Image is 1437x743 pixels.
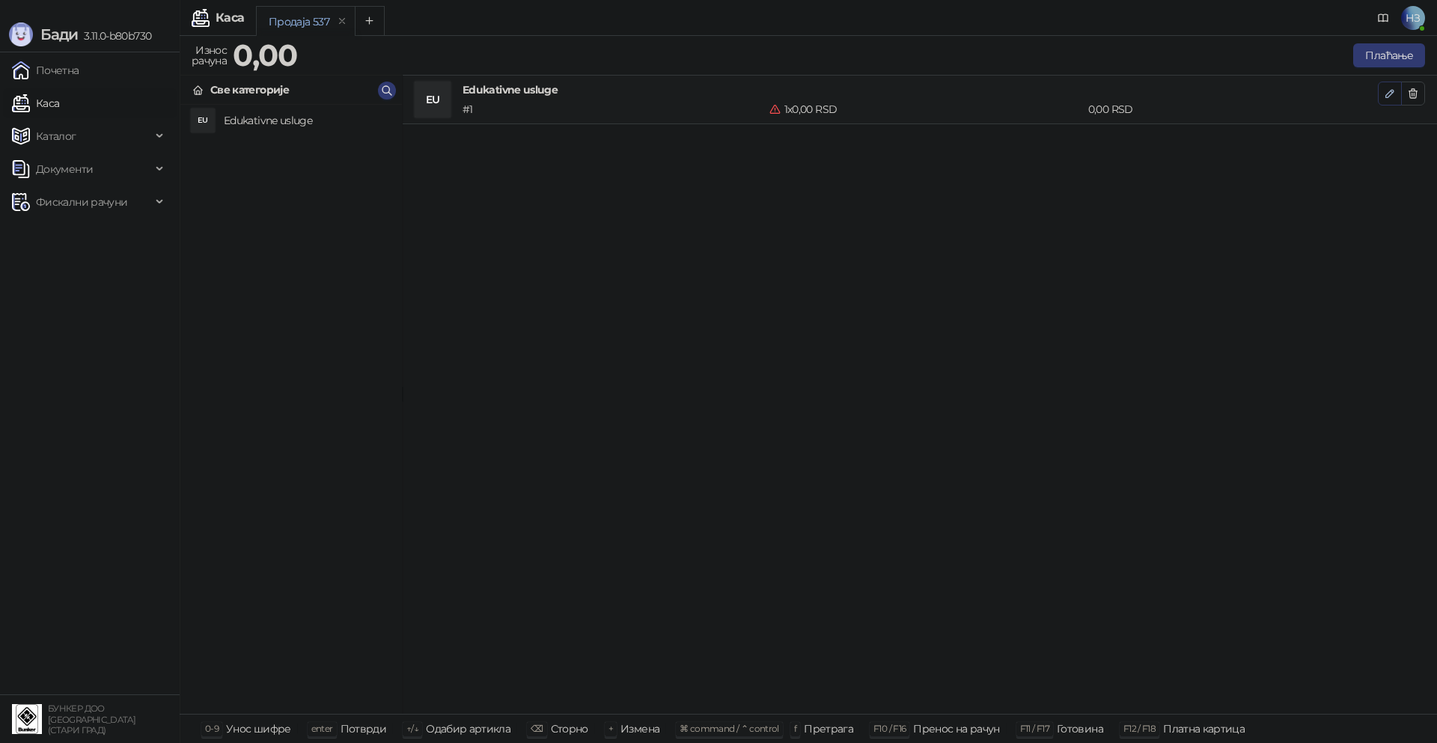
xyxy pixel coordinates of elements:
div: EU [191,108,215,132]
div: 0,00 RSD [1085,101,1381,117]
div: # 1 [460,101,766,117]
div: Све категорије [210,82,289,98]
button: Add tab [355,6,385,36]
a: Почетна [12,55,79,85]
div: Сторно [551,719,588,739]
span: 3.11.0-b80b730 [78,29,151,43]
div: Платна картица [1163,719,1245,739]
img: 64x64-companyLogo-d200c298-da26-4023-afd4-f376f589afb5.jpeg [12,704,42,734]
div: Потврди [341,719,387,739]
span: F11 / F17 [1020,723,1049,734]
span: Фискални рачуни [36,187,127,217]
div: EU [415,82,451,117]
h4: Edukativne usluge [463,82,1378,98]
strong: 0,00 [233,37,297,73]
span: Бади [40,25,78,43]
div: grid [180,105,402,714]
div: Измена [620,719,659,739]
div: Пренос на рачун [913,719,999,739]
div: Одабир артикла [426,719,510,739]
div: Унос шифре [226,719,291,739]
div: Продаја 537 [269,13,329,30]
img: Logo [9,22,33,46]
span: НЗ [1401,6,1425,30]
span: F10 / F16 [873,723,906,734]
h4: Edukativne usluge [224,108,390,132]
a: Каса [12,88,59,118]
span: ↑/↓ [406,723,418,734]
span: + [608,723,613,734]
span: Документи [36,154,93,184]
span: enter [311,723,333,734]
span: ⌫ [531,723,543,734]
div: Каса [216,12,244,24]
span: ⌘ command / ⌃ control [680,723,779,734]
span: f [794,723,796,734]
a: Документација [1371,6,1395,30]
div: Износ рачуна [189,40,230,70]
button: Плаћање [1353,43,1425,67]
div: Готовина [1057,719,1103,739]
div: 1 x 0,00 RSD [766,101,1084,117]
span: F12 / F18 [1123,723,1156,734]
span: Каталог [36,121,76,151]
button: remove [332,15,352,28]
small: БУНКЕР ДОО [GEOGRAPHIC_DATA] (СТАРИ ГРАД) [48,703,135,736]
span: 0-9 [205,723,219,734]
div: Претрага [804,719,853,739]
